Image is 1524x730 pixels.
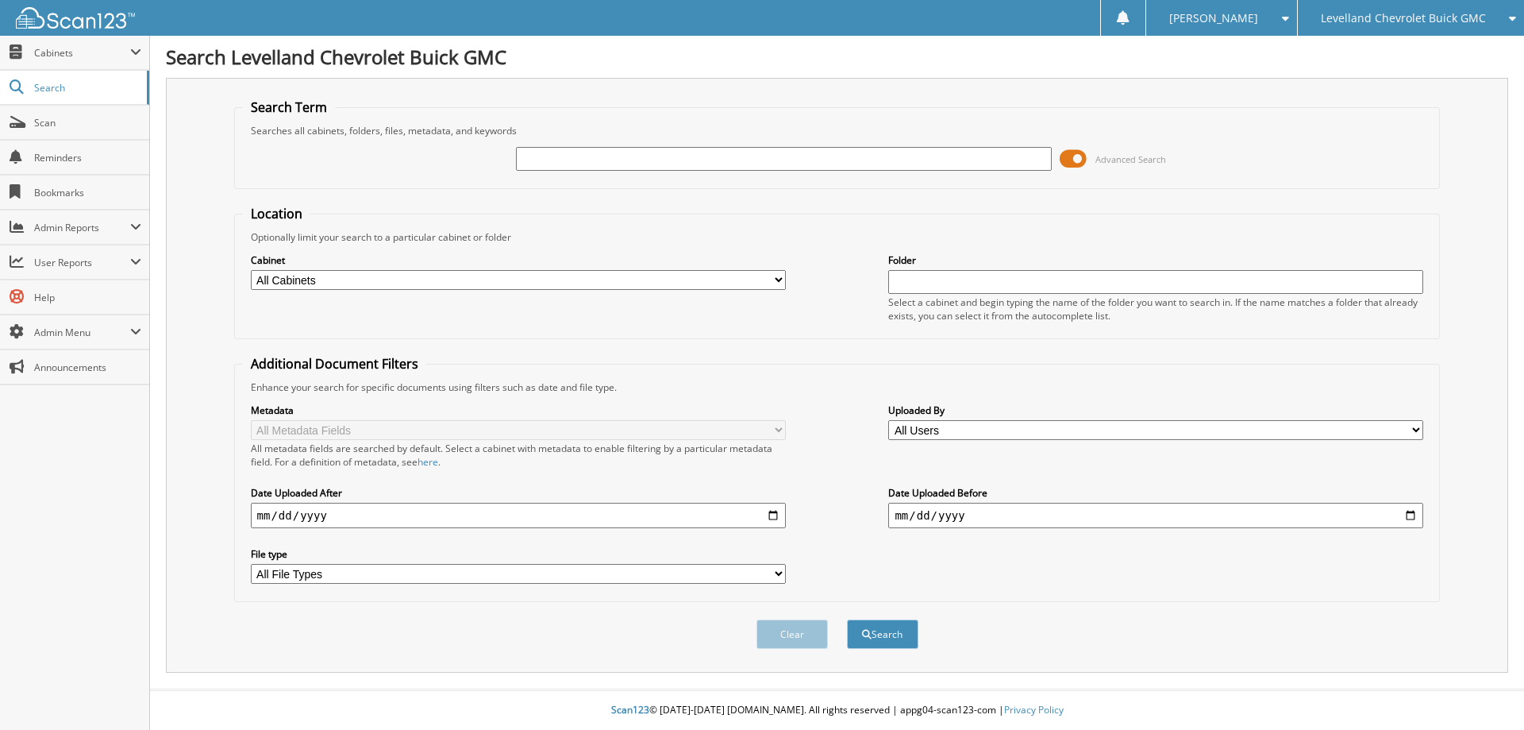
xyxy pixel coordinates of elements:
[34,256,130,269] span: User Reports
[847,620,918,649] button: Search
[1321,14,1486,23] span: Levelland Chevrolet Buick GMC
[418,455,438,469] a: here
[888,404,1423,417] label: Uploaded By
[34,291,141,304] span: Help
[34,361,141,374] span: Announcements
[34,221,130,234] span: Admin Reports
[243,355,426,373] legend: Additional Document Filters
[34,186,141,199] span: Bookmarks
[251,503,786,528] input: start
[166,44,1508,70] h1: Search Levelland Chevrolet Buick GMC
[251,547,786,561] label: File type
[150,691,1524,730] div: © [DATE]-[DATE] [DOMAIN_NAME]. All rights reserved | appg04-scan123-com |
[1169,14,1258,23] span: [PERSON_NAME]
[251,404,786,417] label: Metadata
[611,703,649,716] span: Scan123
[243,205,310,222] legend: Location
[34,46,130,60] span: Cabinets
[243,98,335,116] legend: Search Term
[888,486,1423,500] label: Date Uploaded Before
[243,124,1432,137] div: Searches all cabinets, folders, files, metadata, and keywords
[34,81,139,95] span: Search
[1095,153,1166,165] span: Advanced Search
[34,116,141,129] span: Scan
[1004,703,1064,716] a: Privacy Policy
[243,230,1432,244] div: Optionally limit your search to a particular cabinet or folder
[888,253,1423,267] label: Folder
[34,151,141,164] span: Reminders
[243,380,1432,394] div: Enhance your search for specific documents using filters such as date and file type.
[251,486,786,500] label: Date Uploaded After
[16,7,135,29] img: scan123-logo-white.svg
[251,253,786,267] label: Cabinet
[756,620,828,649] button: Clear
[888,503,1423,528] input: end
[34,326,130,339] span: Admin Menu
[251,442,786,469] div: All metadata fields are searched by default. Select a cabinet with metadata to enable filtering b...
[888,295,1423,323] div: Select a cabinet and begin typing the name of the folder you want to search in. If the name match...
